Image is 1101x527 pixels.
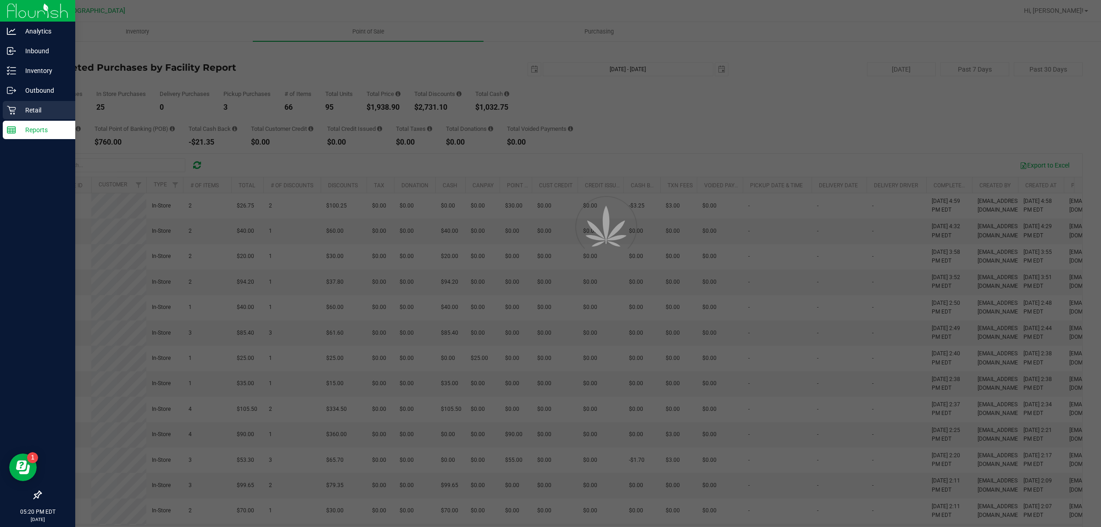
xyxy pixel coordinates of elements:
[16,105,71,116] p: Retail
[7,86,16,95] inline-svg: Outbound
[7,125,16,135] inline-svg: Reports
[16,65,71,76] p: Inventory
[7,46,16,56] inline-svg: Inbound
[7,106,16,115] inline-svg: Retail
[7,66,16,75] inline-svg: Inventory
[27,452,38,463] iframe: Resource center unread badge
[9,454,37,481] iframe: Resource center
[16,85,71,96] p: Outbound
[16,26,71,37] p: Analytics
[4,516,71,523] p: [DATE]
[4,508,71,516] p: 05:20 PM EDT
[16,45,71,56] p: Inbound
[7,27,16,36] inline-svg: Analytics
[16,124,71,135] p: Reports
